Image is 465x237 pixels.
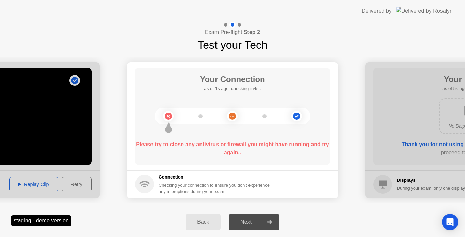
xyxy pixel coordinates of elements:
[11,215,71,226] div: staging - demo version
[159,174,274,181] h5: Connection
[159,182,274,195] div: Checking your connection to ensure you don’t experience any interuptions during your exam
[136,141,329,155] b: Please try to close any antivirus or firewall you might have running and try again..
[229,214,279,230] button: Next
[442,214,458,230] div: Open Intercom Messenger
[244,29,260,35] b: Step 2
[200,73,265,85] h1: Your Connection
[186,214,221,230] button: Back
[362,7,392,15] div: Delivered by
[231,219,261,225] div: Next
[200,85,265,92] h5: as of 1s ago, checking in4s..
[396,7,453,15] img: Delivered by Rosalyn
[205,28,260,36] h4: Exam Pre-flight:
[197,37,268,53] h1: Test your Tech
[188,219,219,225] div: Back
